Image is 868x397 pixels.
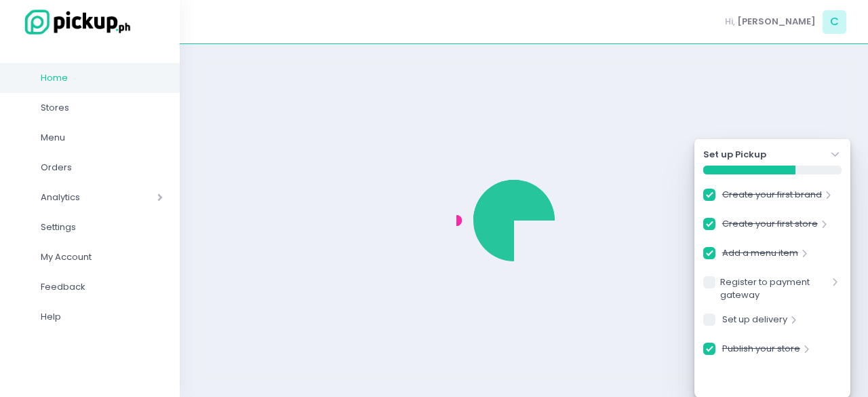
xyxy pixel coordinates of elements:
img: logo [17,7,132,37]
span: C [823,10,846,34]
span: Help [41,308,163,326]
span: Menu [41,129,163,147]
span: Settings [41,219,163,236]
span: Home [41,69,163,87]
span: Orders [41,159,163,176]
a: Create your first brand [722,188,822,206]
a: Add a menu item [722,246,798,265]
span: Feedback [41,278,163,296]
span: Analytics [41,189,119,206]
a: Publish your store [722,342,800,360]
a: Set up delivery [722,313,787,331]
a: Register to payment gateway [720,276,829,302]
span: My Account [41,248,163,266]
a: Create your first store [722,217,818,235]
span: Hi, [725,15,735,29]
span: Stores [41,99,163,117]
span: [PERSON_NAME] [737,15,816,29]
strong: Set up Pickup [703,148,766,162]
